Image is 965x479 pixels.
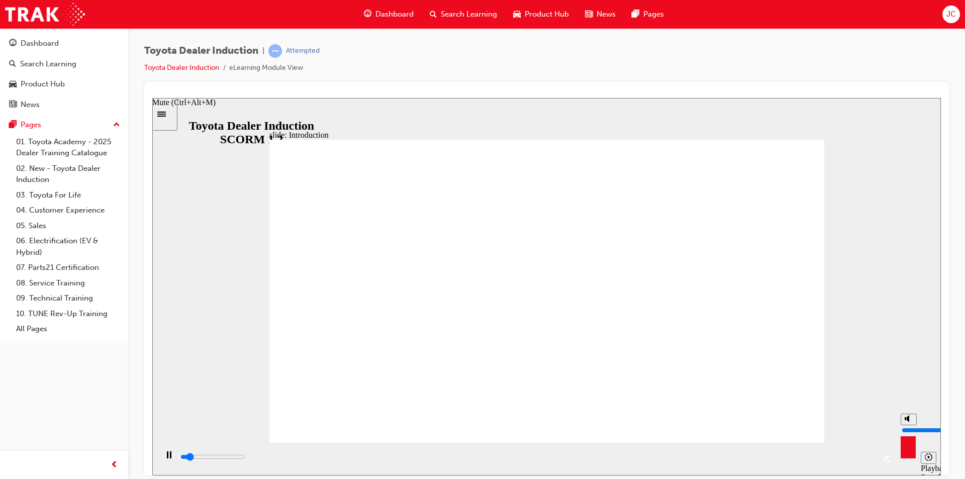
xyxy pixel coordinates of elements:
button: JC [942,6,960,23]
a: Product Hub [4,75,124,93]
a: 10. TUNE Rev-Up Training [12,306,124,322]
div: misc controls [743,345,784,377]
span: guage-icon [364,8,371,21]
span: search-icon [430,8,437,21]
a: search-iconSearch Learning [422,4,505,25]
span: car-icon [513,8,521,21]
a: 01. Toyota Academy - 2025 Dealer Training Catalogue [12,134,124,161]
a: 04. Customer Experience [12,203,124,218]
a: news-iconNews [577,4,624,25]
a: 05. Sales [12,218,124,234]
span: prev-icon [111,459,118,471]
div: Attempted [286,46,320,56]
a: 03. Toyota For Life [12,187,124,203]
a: 08. Service Training [12,275,124,291]
span: guage-icon [9,39,17,48]
span: Dashboard [375,9,414,20]
span: Product Hub [525,9,569,20]
li: eLearning Module View [229,62,303,74]
div: Playback Speed [768,366,784,384]
button: Replay (Ctrl+Alt+R) [728,354,743,369]
div: Search Learning [20,58,76,70]
span: Toyota Dealer Induction [144,45,258,57]
div: Pages [21,119,41,131]
span: search-icon [9,60,16,69]
button: Pages [4,116,124,134]
a: Toyota Dealer Induction [144,63,219,72]
span: | [262,45,264,57]
input: slide progress [28,355,93,363]
span: pages-icon [632,8,639,21]
div: News [21,99,40,111]
button: Pause (Ctrl+Alt+P) [5,353,22,370]
a: 06. Electrification (EV & Hybrid) [12,233,124,260]
a: guage-iconDashboard [356,4,422,25]
a: Dashboard [4,34,124,53]
span: car-icon [9,80,17,89]
a: 02. New - Toyota Dealer Induction [12,161,124,187]
div: playback controls [5,345,743,377]
span: up-icon [113,119,120,132]
button: DashboardSearch LearningProduct HubNews [4,32,124,116]
a: 07. Parts21 Certification [12,260,124,275]
span: Pages [643,9,664,20]
span: learningRecordVerb_ATTEMPT-icon [268,44,282,58]
a: pages-iconPages [624,4,672,25]
span: news-icon [585,8,593,21]
a: 09. Technical Training [12,291,124,306]
a: Search Learning [4,55,124,73]
a: News [4,95,124,114]
span: JC [946,9,956,20]
img: Trak [5,3,85,26]
div: Product Hub [21,78,65,90]
a: All Pages [12,321,124,337]
span: Search Learning [441,9,497,20]
div: Dashboard [21,38,59,49]
span: pages-icon [9,121,17,130]
button: Playback speed [768,354,784,366]
span: news-icon [9,101,17,110]
a: car-iconProduct Hub [505,4,577,25]
span: News [597,9,616,20]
